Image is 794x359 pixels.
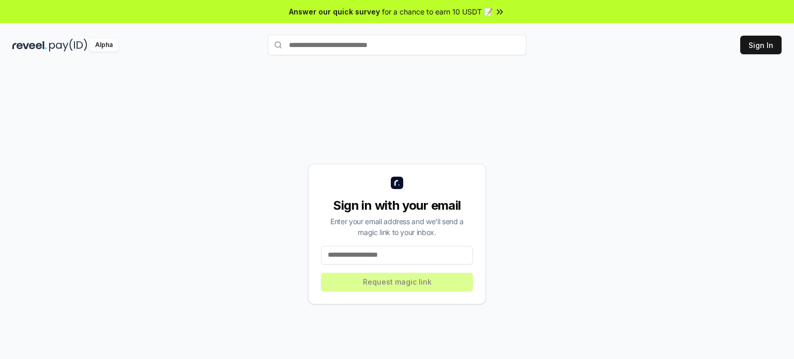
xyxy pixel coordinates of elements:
div: Alpha [89,39,118,52]
span: for a chance to earn 10 USDT 📝 [382,6,493,17]
div: Enter your email address and we’ll send a magic link to your inbox. [321,216,473,238]
img: logo_small [391,177,403,189]
span: Answer our quick survey [289,6,380,17]
img: reveel_dark [12,39,47,52]
button: Sign In [740,36,782,54]
img: pay_id [49,39,87,52]
div: Sign in with your email [321,197,473,214]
